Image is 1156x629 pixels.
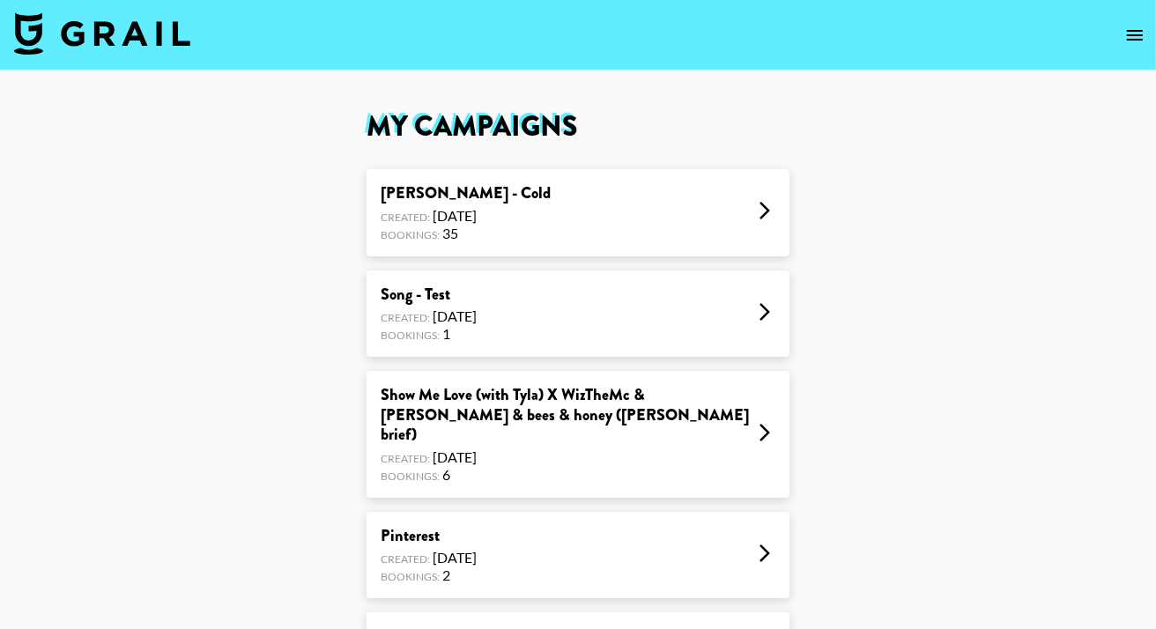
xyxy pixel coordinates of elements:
[381,448,754,466] div: [DATE]
[381,225,551,242] div: 35
[381,549,477,566] div: [DATE]
[14,12,190,55] img: Grail Talent
[381,570,440,583] span: Bookings:
[381,285,477,305] div: Song - Test
[381,211,430,224] span: Created:
[381,329,440,342] span: Bookings:
[381,552,430,566] span: Created:
[381,307,477,325] div: [DATE]
[381,311,430,324] span: Created:
[1068,541,1135,608] iframe: Drift Widget Chat Controller
[381,385,754,445] div: Show Me Love (with Tyla) X WizTheMc & [PERSON_NAME] & bees & honey ([PERSON_NAME] brief)
[381,526,477,546] div: Pinterest
[367,113,789,141] h1: My Campaigns
[381,566,477,584] div: 2
[381,228,440,241] span: Bookings:
[381,207,551,225] div: [DATE]
[381,470,440,483] span: Bookings:
[381,452,430,465] span: Created:
[381,466,754,484] div: 6
[1117,18,1152,53] button: open drawer
[381,183,551,203] div: [PERSON_NAME] - Cold
[381,325,477,343] div: 1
